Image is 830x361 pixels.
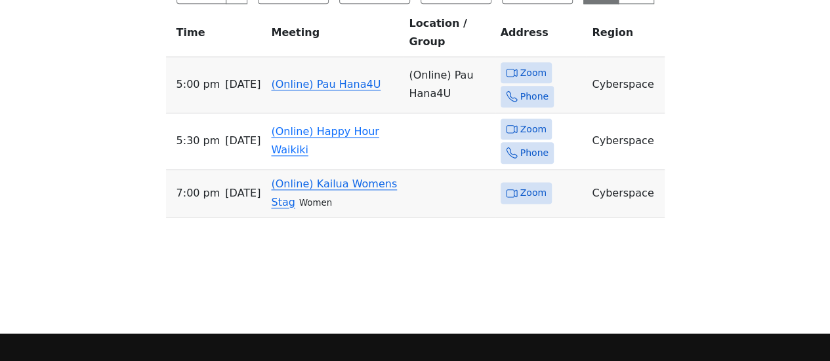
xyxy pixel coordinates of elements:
span: Phone [520,88,549,105]
span: 5:00 PM [176,75,220,94]
a: (Online) Happy Hour Waikiki [271,125,379,156]
span: Phone [520,145,549,161]
td: (Online) Pau Hana4U [404,57,495,113]
a: (Online) Pau Hana4U [271,78,381,90]
td: Cyberspace [587,57,664,113]
span: Zoom [520,185,547,201]
small: Women [299,198,332,208]
span: 5:30 PM [176,132,220,150]
span: Zoom [520,121,547,138]
span: [DATE] [225,184,260,202]
th: Address [495,14,587,57]
th: Time [166,14,266,57]
span: Zoom [520,65,547,81]
a: (Online) Kailua Womens Stag [271,178,397,208]
td: Cyberspace [587,113,664,170]
th: Region [587,14,664,57]
span: 7:00 PM [176,184,220,202]
span: [DATE] [225,75,260,94]
th: Location / Group [404,14,495,57]
th: Meeting [266,14,404,57]
span: [DATE] [225,132,260,150]
td: Cyberspace [587,170,664,218]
